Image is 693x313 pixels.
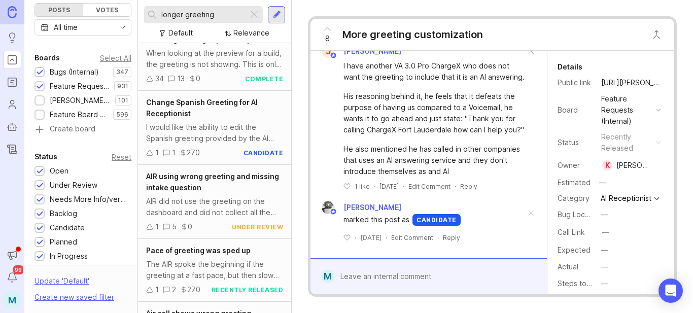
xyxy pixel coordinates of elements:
div: Needs More Info/verif/repro [50,194,126,205]
a: Users [3,95,21,114]
div: Boards [34,52,60,64]
a: Roadmaps [3,73,21,91]
div: 2 [172,284,176,295]
div: recently released [212,286,284,294]
div: When looking at the preview for a build, the greeting is not showing. This is only happening in t... [146,48,283,70]
label: Actual [558,262,578,271]
div: His reasoning behind it, he feels that it defeats the purpose of having us compared to a Voicemai... [343,91,526,135]
div: AI Receptionist [601,195,651,202]
div: · [355,233,356,242]
svg: toggle icon [115,23,131,31]
div: · [455,182,456,191]
div: · [403,182,404,191]
button: Actual [598,260,611,273]
div: — [602,227,609,238]
button: Close button [646,24,667,45]
div: Under Review [50,180,97,191]
div: M [322,270,334,283]
div: — [601,261,608,272]
div: Estimated [558,179,591,186]
a: Change Spanish Greeting for AI ReceptionistI would like the ability to edit the Spanish greeting ... [138,91,291,165]
div: Status [558,137,593,148]
div: All time [54,22,78,33]
span: 8 [325,33,330,44]
div: candidate [244,149,284,157]
span: AIR using wrong greeting and missing intake question [146,172,279,192]
div: Feature Requests (Internal) [50,81,109,92]
time: [DATE] [360,234,382,241]
span: Pace of greeting was sped up [146,246,251,255]
div: Edit Comment [408,182,451,191]
button: Expected [598,244,611,257]
div: Status [34,151,57,163]
a: Create board [34,125,131,134]
div: Edit Comment [391,233,433,242]
div: [PERSON_NAME] (Public) [50,95,110,106]
div: 13 [177,73,185,84]
div: Bugs (Internal) [50,66,99,78]
div: I would like the ability to edit the Spanish greeting provided by the AI Receptionist. [146,122,283,144]
time: [DATE] [379,183,399,190]
img: member badge [330,51,337,59]
div: Relevance [233,27,269,39]
div: · [374,182,375,191]
div: — [601,209,608,220]
div: K [602,160,612,170]
p: 347 [116,68,128,76]
a: Changelog [3,140,21,158]
div: Planned [50,236,77,248]
a: Justin Maxwell[PERSON_NAME] [316,201,404,214]
div: Board [558,105,593,116]
div: 1 [155,221,159,232]
div: Votes [83,4,131,16]
button: 1 like [343,182,370,191]
div: Owner [558,160,593,171]
div: · [437,233,439,242]
p: 596 [116,111,128,119]
div: complete [245,75,283,83]
div: Open [50,165,68,177]
div: Backlog [50,208,77,219]
button: Call Link [599,226,612,239]
button: Notifications [3,268,21,287]
div: Reply [443,233,460,242]
div: — [601,245,608,256]
a: Portal [3,51,21,69]
span: [PERSON_NAME] [343,202,401,213]
div: Update ' Default ' [34,275,89,292]
div: Feature Board Sandbox [DATE] [50,109,108,120]
div: Reset [112,154,131,160]
div: — [601,278,608,289]
a: Greeting missing in profiles' previewWhen looking at the preview for a build, the greeting is not... [138,28,291,91]
button: Announcements [3,246,21,264]
a: Pace of greeting was sped upThe AIR spoke the beginning if the greeting at a fast pace, but then ... [138,239,291,302]
div: under review [232,223,283,231]
img: Canny Home [8,6,17,18]
div: Posts [35,4,83,16]
div: [PERSON_NAME] [616,160,652,171]
div: Select All [100,55,131,61]
div: 1 [155,284,159,295]
a: Ideas [3,28,21,47]
span: marked this post as [343,214,409,225]
img: member badge [330,207,337,215]
a: Autopilot [3,118,21,136]
button: Steps to Reproduce [598,277,611,290]
div: Create new saved filter [34,292,114,303]
div: Default [168,27,193,39]
div: The AIR spoke the beginning if the greeting at a fast pace, but then slowed to a normal pace. [146,259,283,281]
button: M [3,291,21,309]
div: 0 [188,221,192,232]
div: Category [558,193,593,204]
div: AIR did not use the greeting on the dashboard and did not collect all the needed information befo... [146,196,283,218]
div: Open Intercom Messenger [659,279,683,303]
input: Search... [161,9,244,20]
img: Justin Maxwell [322,201,335,214]
div: Details [558,61,582,73]
div: recently released [601,131,652,154]
a: AIR using wrong greeting and missing intake questionAIR did not use the greeting on the dashboard... [138,165,291,239]
div: More greeting customization [342,27,483,42]
div: 34 [155,73,164,84]
div: 1 [155,147,159,158]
